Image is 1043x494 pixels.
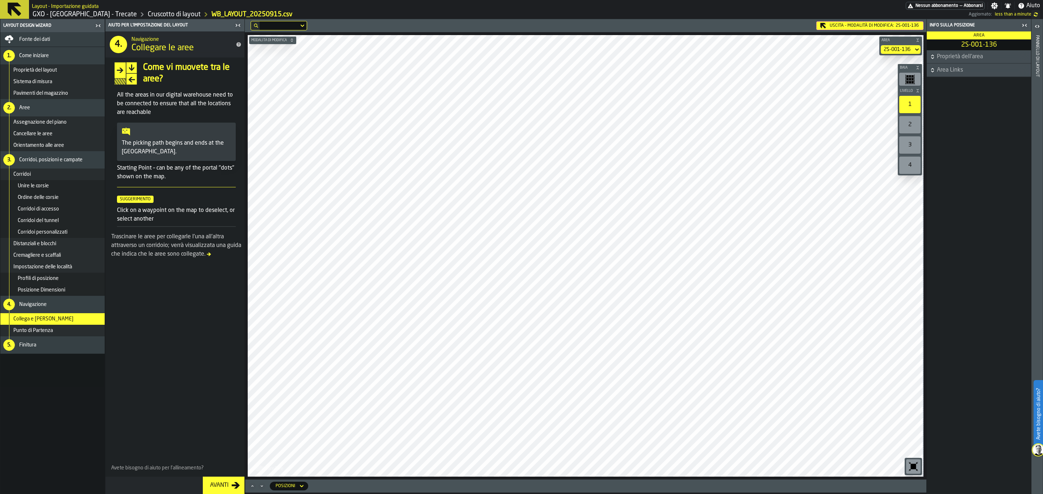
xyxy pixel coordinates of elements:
[19,53,49,59] span: Come iniziare
[906,2,985,10] a: link-to-/wh/i/7274009e-5361-4e21-8e36-7045ee840609/pricing/
[131,42,194,54] span: Collegare le aree
[248,482,257,490] button: Maximize
[0,47,105,64] li: menu Come iniziare
[0,313,105,325] li: menu Collega e Collega Aree
[18,229,67,235] span: Corridoi personalizzati
[13,252,61,258] span: Cremagliere e scaffali
[18,195,59,200] span: Ordine delle corsie
[988,2,1001,9] label: button-toggle-Impostazioni
[254,24,258,28] div: hide filter
[928,41,1030,49] span: 2S-001-136
[927,19,1031,31] header: Info sulla posizione
[899,89,914,93] span: Livello
[18,206,59,212] span: Corridoi di accesso
[899,96,921,113] div: 1
[3,299,15,310] div: 4.
[0,336,105,354] li: menu Finitura
[18,218,59,223] span: Corridoi del tunnel
[0,169,105,180] li: menu Corridoi
[270,482,308,490] div: DropdownMenuValue-locations
[3,154,15,166] div: 3.
[898,87,922,94] button: button-
[937,52,1030,61] span: Proprietà dell'area
[249,461,290,475] a: logo-header
[19,157,83,163] span: Corridoi, posizioni e campate
[13,264,72,270] span: Impostazione delle località
[0,203,105,215] li: menu Corridoi di accesso
[33,10,137,18] a: link-to-/wh/i/7274009e-5361-4e21-8e36-7045ee840609
[117,206,236,223] p: Click on a waypoint on the map to deselect, or select another
[899,136,921,154] div: 3
[249,37,296,44] button: button-
[0,116,105,128] li: menu Assegnazione del piano
[905,458,922,475] div: button-toolbar-undefined
[898,71,922,87] div: button-toolbar-undefined
[899,66,914,70] span: Baia
[973,33,985,38] span: Area
[13,119,67,125] span: Assegnazione del piano
[898,155,922,175] div: button-toolbar-undefined
[105,31,244,58] div: title-Collegare le aree
[18,183,49,189] span: Unire le corsie
[3,339,15,351] div: 5.
[257,482,266,490] button: Minimize
[18,287,65,293] span: Posizione Dimensioni
[928,23,1019,28] div: Info sulla posizione
[211,10,293,18] a: link-to-/wh/i/7274009e-5361-4e21-8e36-7045ee840609/import/layout/85bddf05-4680-48f9-b446-867618dc...
[13,171,31,177] span: Corridoi
[13,316,74,322] span: Collega e [PERSON_NAME]
[250,38,288,42] span: Modalità di modifica
[13,328,53,333] span: Punto di Partenza
[937,66,1030,74] span: Area Links
[916,3,958,8] span: Nessun abbonamento
[19,37,50,42] span: Fonte dei dati
[0,32,105,47] li: menu Fonte dei dati
[899,116,921,133] div: 2
[0,128,105,140] li: menu Cancellare le aree
[896,23,919,28] span: 2S-001-136
[13,131,53,137] span: Cancellare le aree
[32,2,99,9] h2: Sub Title
[148,10,201,18] a: link-to-/wh/i/7274009e-5361-4e21-8e36-7045ee840609/designer
[0,76,105,88] li: menu Sistema di misura
[0,296,105,313] li: menu Navigazione
[0,261,105,273] li: menu Impostazione delle località
[0,19,105,32] header: Layout Design Wizard
[1034,381,1042,447] label: Avete bisogno di aiuto?
[1015,1,1043,10] label: button-toggle-Aiuto
[0,238,105,250] li: menu Distanziali e blocchi
[0,140,105,151] li: menu Orientamento alle aree
[816,21,923,30] div: Uscita - Modalità di Modifica:
[898,64,922,71] button: button-
[19,105,30,111] span: Aree
[960,3,962,8] span: —
[93,21,103,30] label: button-toggle-Chiudimi
[0,99,105,116] li: menu Aree
[131,35,227,42] h2: Sub Title
[898,115,922,135] div: button-toolbar-undefined
[3,50,15,61] div: 1.
[107,23,233,28] div: Aiuto per l'impostazione del layout
[0,284,105,296] li: menu Posizione Dimensioni
[105,19,244,31] header: Aiuto per l'impostazione del layout
[18,276,59,281] span: Profili di posizione
[143,62,236,85] h4: Come vi muovete tra le aree?
[19,342,36,348] span: Finitura
[3,102,15,114] div: 2.
[964,3,983,8] span: Abbonarsi
[122,139,231,156] p: The picking path begins and ends at the [GEOGRAPHIC_DATA].
[879,37,922,44] button: button-
[1031,10,1040,19] label: button-toggle-undefined
[969,12,992,17] span: Aggiornato:
[0,250,105,261] li: menu Cremagliere e scaffali
[899,157,921,174] div: 4
[2,23,93,28] div: Layout Design Wizard
[207,481,231,490] div: Avanti
[1032,21,1042,34] label: button-toggle-Aperto
[13,90,68,96] span: Pavimenti del magazzino
[898,135,922,155] div: button-toolbar-undefined
[0,215,105,226] li: menu Corridoi del tunnel
[117,196,154,203] span: Suggerimento
[884,47,910,52] div: DropdownMenuValue-2S-001-136
[1019,21,1030,30] label: button-toggle-Chiudimi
